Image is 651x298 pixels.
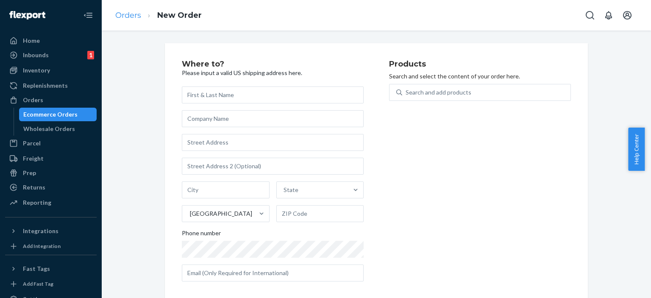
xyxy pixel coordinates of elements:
[619,7,636,24] button: Open account menu
[23,280,53,287] div: Add Fast Tag
[157,11,202,20] a: New Order
[108,3,209,28] ol: breadcrumbs
[23,242,61,250] div: Add Integration
[5,224,97,238] button: Integrations
[23,154,44,163] div: Freight
[5,181,97,194] a: Returns
[23,265,50,273] div: Fast Tags
[19,122,97,136] a: Wholesale Orders
[23,66,50,75] div: Inventory
[5,64,97,77] a: Inventory
[276,205,364,222] input: ZIP Code
[80,7,97,24] button: Close Navigation
[5,93,97,107] a: Orders
[182,86,364,103] input: First & Last Name
[5,79,97,92] a: Replenishments
[87,51,94,59] div: 1
[182,110,364,127] input: Company Name
[5,166,97,180] a: Prep
[5,152,97,165] a: Freight
[5,196,97,209] a: Reporting
[182,158,364,175] input: Street Address 2 (Optional)
[182,60,364,69] h2: Where to?
[389,60,571,69] h2: Products
[5,48,97,62] a: Inbounds1
[23,139,41,148] div: Parcel
[284,186,298,194] div: State
[182,265,364,281] input: Email (Only Required for International)
[5,136,97,150] a: Parcel
[182,69,364,77] p: Please input a valid US shipping address here.
[189,209,190,218] input: [GEOGRAPHIC_DATA]
[23,51,49,59] div: Inbounds
[5,34,97,47] a: Home
[23,81,68,90] div: Replenishments
[581,7,598,24] button: Open Search Box
[182,134,364,151] input: Street Address
[628,128,645,171] button: Help Center
[19,108,97,121] a: Ecommerce Orders
[190,209,252,218] div: [GEOGRAPHIC_DATA]
[5,241,97,251] a: Add Integration
[23,169,36,177] div: Prep
[5,279,97,289] a: Add Fast Tag
[23,198,51,207] div: Reporting
[389,72,571,81] p: Search and select the content of your order here.
[23,125,75,133] div: Wholesale Orders
[115,11,141,20] a: Orders
[5,262,97,276] button: Fast Tags
[23,110,78,119] div: Ecommerce Orders
[406,88,471,97] div: Search and add products
[182,181,270,198] input: City
[23,96,43,104] div: Orders
[182,229,221,241] span: Phone number
[23,227,58,235] div: Integrations
[23,183,45,192] div: Returns
[23,36,40,45] div: Home
[9,11,45,19] img: Flexport logo
[600,7,617,24] button: Open notifications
